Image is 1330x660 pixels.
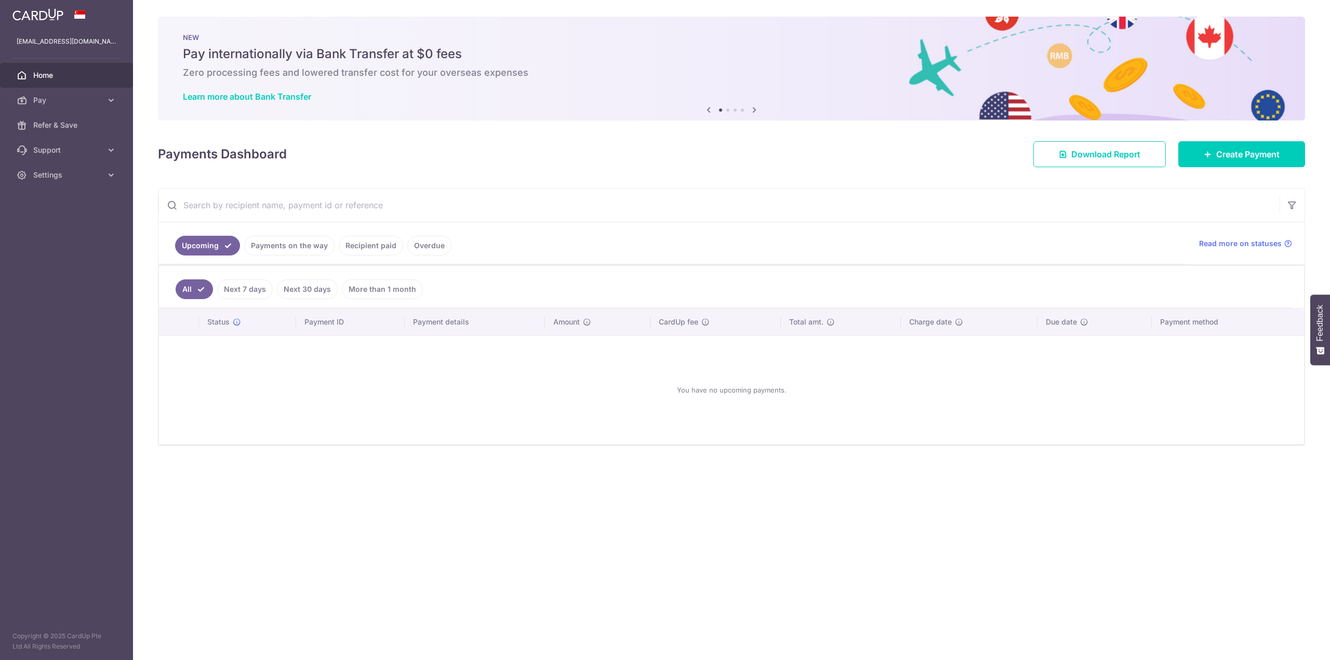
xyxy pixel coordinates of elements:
span: Feedback [1315,305,1325,341]
a: Overdue [407,236,451,255]
span: Read more on statuses [1199,238,1282,249]
img: Bank transfer banner [158,17,1305,120]
a: Recipient paid [339,236,403,255]
span: Total amt. [789,317,823,327]
span: Charge date [909,317,952,327]
img: CardUp [12,8,63,21]
p: NEW [183,33,1280,42]
a: Create Payment [1178,141,1305,167]
a: Learn more about Bank Transfer [183,91,311,102]
h5: Pay internationally via Bank Transfer at $0 fees [183,46,1280,62]
span: Create Payment [1216,148,1280,160]
a: Download Report [1033,141,1166,167]
th: Payment method [1152,308,1304,335]
a: Upcoming [175,236,240,255]
span: Support [33,145,102,155]
span: Home [33,70,102,80]
a: More than 1 month [342,279,423,299]
span: Amount [553,317,580,327]
span: CardUp fee [659,317,698,327]
a: Read more on statuses [1199,238,1292,249]
span: Status [207,317,230,327]
th: Payment ID [296,308,404,335]
th: Payment details [405,308,545,335]
span: Settings [33,170,102,180]
a: All [176,279,213,299]
a: Next 7 days [217,279,273,299]
button: Feedback - Show survey [1310,294,1330,365]
a: Payments on the way [244,236,335,255]
h4: Payments Dashboard [158,145,287,164]
span: Due date [1046,317,1077,327]
h6: Zero processing fees and lowered transfer cost for your overseas expenses [183,66,1280,79]
div: You have no upcoming payments. [171,344,1292,436]
p: [EMAIL_ADDRESS][DOMAIN_NAME] [17,36,116,47]
a: Next 30 days [277,279,338,299]
span: Download Report [1071,148,1140,160]
input: Search by recipient name, payment id or reference [158,188,1280,222]
span: Pay [33,95,102,105]
span: Refer & Save [33,120,102,130]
